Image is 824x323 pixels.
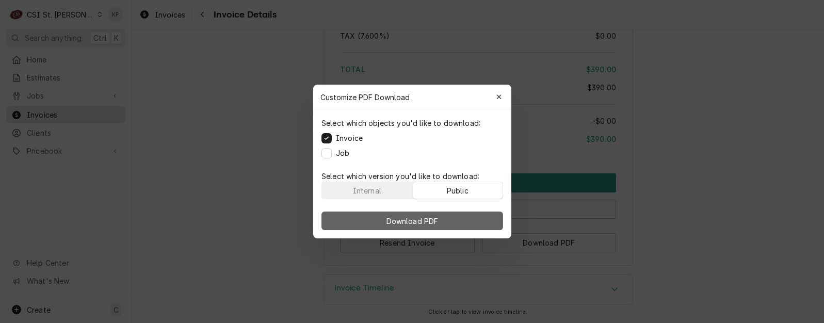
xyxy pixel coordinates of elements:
span: Download PDF [384,216,440,227]
label: Job [336,148,349,158]
div: Customize PDF Download [313,85,511,109]
p: Select which version you'd like to download: [321,171,503,182]
div: Internal [352,185,381,196]
div: Public [446,185,468,196]
button: Download PDF [321,212,503,230]
p: Select which objects you'd like to download: [321,118,480,128]
label: Invoice [336,133,363,143]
